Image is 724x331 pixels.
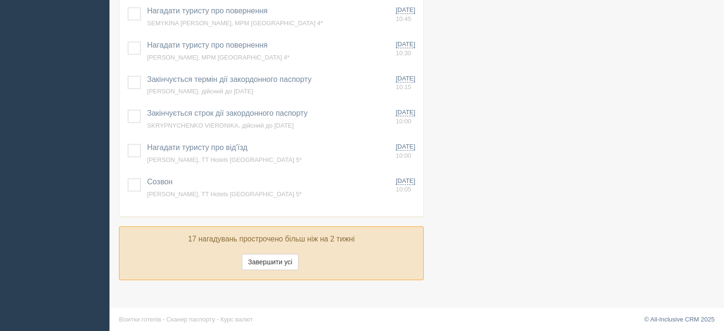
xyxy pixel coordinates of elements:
a: [DATE] 10:05 [396,177,419,194]
a: Закінчується термін дії закордонного паспорту [147,75,311,83]
a: [PERSON_NAME], TT Hotels [GEOGRAPHIC_DATA] 5* [147,156,302,163]
a: SKRYPNYCHENKO VIERONIKA, дійсний до [DATE] [147,122,294,129]
a: Созвон [147,178,173,186]
span: [DATE] [396,109,415,116]
a: [DATE] 10:15 [396,74,419,92]
a: [PERSON_NAME], MPM [GEOGRAPHIC_DATA] 4* [147,54,289,61]
a: Нагадати туристу про повернення [147,7,268,15]
span: · [217,316,219,323]
a: © All-Inclusive CRM 2025 [644,316,714,323]
span: [DATE] [396,6,415,14]
span: · [163,316,165,323]
a: Нагадати туристу про від'їзд [147,143,248,151]
span: [DATE] [396,40,415,48]
button: Завершити усі [242,254,298,270]
a: [PERSON_NAME], дійсний до [DATE] [147,88,253,95]
span: 10:15 [396,83,411,90]
span: [DATE] [396,75,415,82]
a: [PERSON_NAME], TT Hotels [GEOGRAPHIC_DATA] 5* [147,191,302,198]
a: [DATE] 10:30 [396,40,419,58]
span: 10:30 [396,50,411,57]
a: SEMYKINA [PERSON_NAME], MPM [GEOGRAPHIC_DATA] 4* [147,20,323,27]
a: Нагадати туристу про повернення [147,41,268,49]
span: 10:00 [396,118,411,125]
a: Візитки готелів [119,316,161,323]
span: 10:45 [396,15,411,22]
a: Курс валют [220,316,253,323]
a: Сканер паспорту [167,316,215,323]
a: [DATE] 10:00 [396,142,419,160]
span: 10:00 [396,152,411,159]
a: [DATE] 10:45 [396,6,419,23]
a: [DATE] 10:00 [396,108,419,126]
a: Закінчується строк дії закордонного паспорту [147,109,307,117]
span: 10:05 [396,186,411,193]
p: 17 нагадувань прострочено більш ніж на 2 тижні [127,234,416,245]
span: [DATE] [396,177,415,185]
span: [DATE] [396,143,415,150]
